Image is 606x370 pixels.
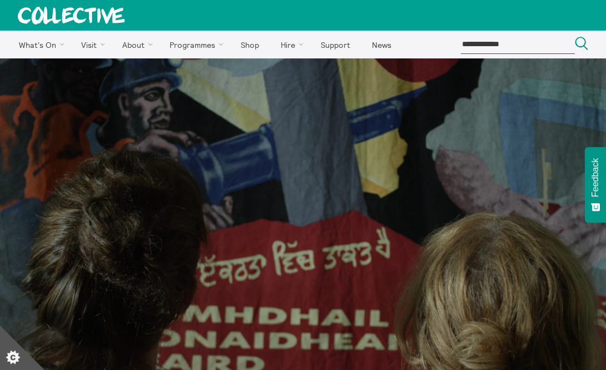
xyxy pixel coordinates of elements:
a: Shop [231,31,269,58]
a: About [112,31,158,58]
button: Feedback - Show survey [585,147,606,223]
a: What's On [9,31,69,58]
a: Visit [72,31,111,58]
a: Support [311,31,360,58]
a: Programmes [160,31,229,58]
span: Feedback [590,158,600,197]
a: News [362,31,401,58]
a: Hire [271,31,309,58]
